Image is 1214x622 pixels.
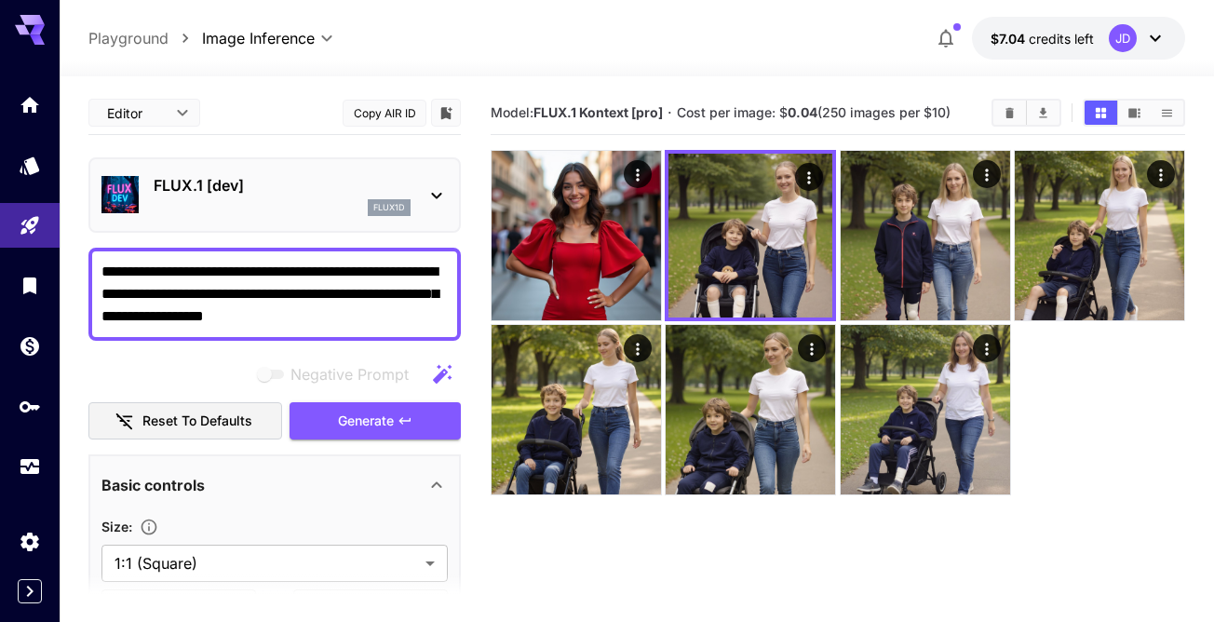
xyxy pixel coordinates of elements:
button: Show images in video view [1118,101,1151,125]
button: Clear Images [993,101,1026,125]
span: Negative Prompt [290,363,409,385]
div: Basic controls [101,463,448,507]
div: API Keys [19,395,41,418]
button: $7.041JD [972,17,1185,60]
button: Generate [290,402,461,440]
span: Generate [338,410,394,433]
span: Model: [491,104,663,120]
span: Size : [101,519,132,534]
span: Cost per image: $ (250 images per $10) [677,104,951,120]
p: flux1d [373,201,405,214]
div: Actions [973,160,1001,188]
div: Actions [1147,160,1175,188]
button: Copy AIR ID [343,100,426,127]
div: Playground [19,214,41,237]
div: Library [19,274,41,297]
div: Actions [795,163,823,191]
button: Add to library [438,101,454,124]
div: Show images in grid viewShow images in video viewShow images in list view [1083,99,1185,127]
div: Actions [798,334,826,362]
img: 9k= [492,151,661,320]
button: Download All [1027,101,1059,125]
div: Clear ImagesDownload All [991,99,1061,127]
div: $7.041 [991,29,1094,48]
button: Show images in grid view [1085,101,1117,125]
span: Image Inference [202,27,315,49]
div: JD [1109,24,1137,52]
div: Models [19,154,41,177]
div: FLUX.1 [dev]flux1d [101,167,448,223]
img: 9k= [841,151,1010,320]
button: Adjust the dimensions of the generated image by specifying its width and height in pixels, or sel... [132,518,166,536]
p: FLUX.1 [dev] [154,174,411,196]
div: Actions [973,334,1001,362]
img: 2Q== [666,325,835,494]
div: Usage [19,455,41,479]
div: Actions [624,334,652,362]
button: Show images in list view [1151,101,1183,125]
button: Expand sidebar [18,579,42,603]
b: FLUX.1 Kontext [pro] [533,104,663,120]
div: Home [19,93,41,116]
p: · [668,101,672,124]
img: 9k= [1015,151,1184,320]
a: Playground [88,27,169,49]
span: credits left [1029,31,1094,47]
button: Reset to defaults [88,402,282,440]
div: Settings [19,530,41,553]
img: 2Q== [492,325,661,494]
b: 0.04 [788,104,817,120]
span: 1:1 (Square) [115,552,418,575]
span: Negative prompts are not compatible with the selected model. [253,362,424,385]
div: Wallet [19,334,41,358]
span: $7.04 [991,31,1029,47]
span: Editor [107,103,165,123]
p: Basic controls [101,474,205,496]
nav: breadcrumb [88,27,202,49]
img: 2Q== [668,154,832,318]
img: 9k= [841,325,1010,494]
div: Actions [624,160,652,188]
